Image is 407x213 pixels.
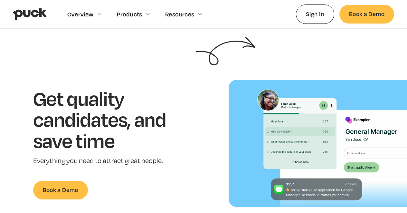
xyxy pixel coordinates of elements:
div: Resources [165,11,194,18]
h1: Get quality candidates, and save time [33,88,186,151]
a: Book a Demo [33,181,88,199]
div: Products [117,11,142,18]
p: Everything you need to attract great people. [33,156,186,166]
a: Sign In [296,5,334,24]
a: Book a Demo [339,5,394,23]
div: Overview [67,11,94,18]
